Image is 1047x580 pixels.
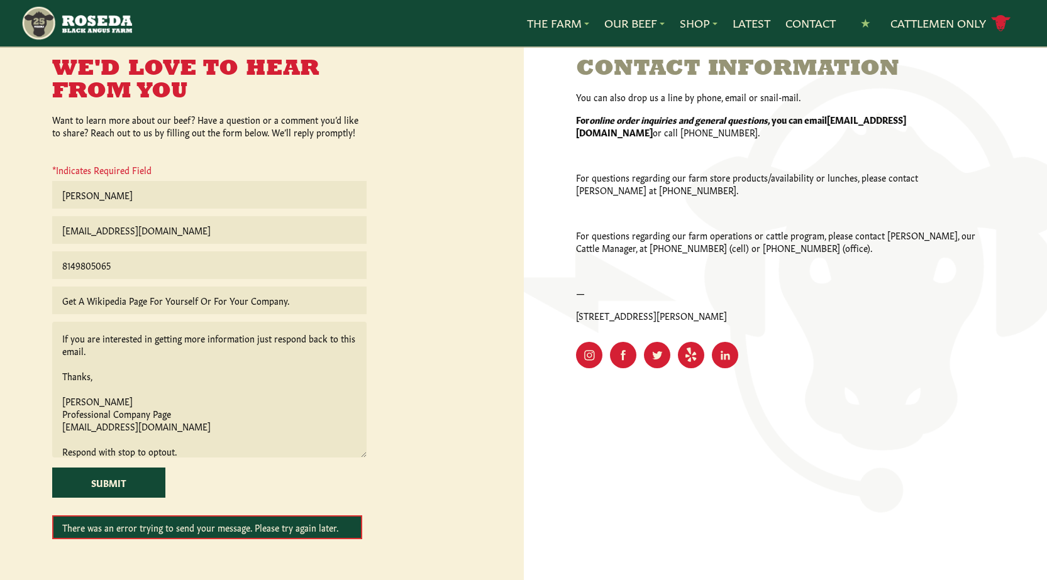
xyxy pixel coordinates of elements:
p: Want to learn more about our beef? Have a question or a comment you’d like to share? Reach out to... [52,113,367,138]
img: https://roseda.com/wp-content/uploads/2021/05/roseda-25-header.png [21,5,132,41]
strong: [EMAIL_ADDRESS][DOMAIN_NAME] [576,113,906,138]
a: Visit Our Yelp Page [678,342,704,368]
a: Visit Our Instagram Page [576,342,602,368]
input: Subject* [52,287,367,314]
h3: We'd Love to Hear From You [52,58,367,103]
div: There was an error trying to send your message. Please try again later. [52,515,362,539]
p: For questions regarding our farm operations or cattle program, please contact [PERSON_NAME], our ... [576,229,978,254]
a: Cattlemen Only [890,13,1011,35]
input: Phone [52,251,367,279]
p: [STREET_ADDRESS][PERSON_NAME] [576,309,978,322]
input: Submit [52,468,165,498]
a: The Farm [527,15,589,31]
input: Name* [52,181,367,209]
a: Contact [785,15,836,31]
a: Visit Our Facebook Page [610,342,636,368]
h3: Contact Information [576,58,978,80]
a: Latest [733,15,770,31]
p: *Indicates Required Field [52,163,367,181]
em: online order inquiries and general questions [589,113,768,126]
a: Visit Our Twitter Page [644,342,670,368]
strong: For , you can email [576,113,827,126]
p: For questions regarding our farm store products/availability or lunches, please contact [PERSON_N... [576,171,978,196]
a: Our Beef [604,15,665,31]
a: Visit Our LinkedIn Page [712,342,738,368]
a: Shop [680,15,717,31]
input: Email* [52,216,367,244]
p: You can also drop us a line by phone, email or snail-mail. [576,90,978,103]
p: or call [PHONE_NUMBER]. [576,113,978,138]
p: — [576,287,978,299]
